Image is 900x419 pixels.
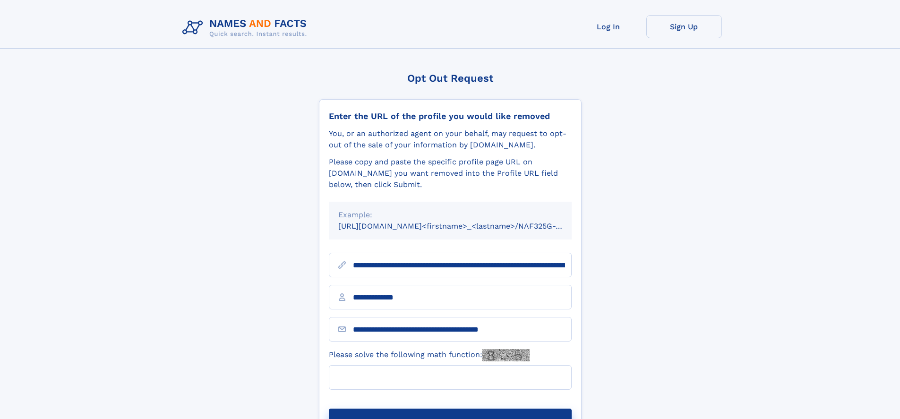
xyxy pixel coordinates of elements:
[329,156,572,190] div: Please copy and paste the specific profile page URL on [DOMAIN_NAME] you want removed into the Pr...
[338,222,590,231] small: [URL][DOMAIN_NAME]<firstname>_<lastname>/NAF325G-xxxxxxxx
[319,72,582,84] div: Opt Out Request
[571,15,646,38] a: Log In
[646,15,722,38] a: Sign Up
[329,349,530,361] label: Please solve the following math function:
[338,209,562,221] div: Example:
[179,15,315,41] img: Logo Names and Facts
[329,128,572,151] div: You, or an authorized agent on your behalf, may request to opt-out of the sale of your informatio...
[329,111,572,121] div: Enter the URL of the profile you would like removed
